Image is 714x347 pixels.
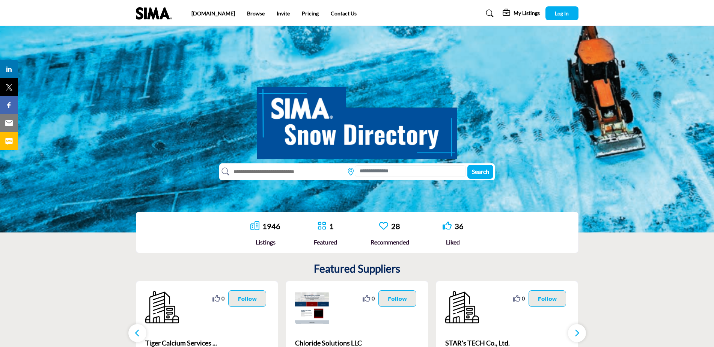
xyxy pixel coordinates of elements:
div: My Listings [503,9,540,18]
a: Contact Us [331,10,357,17]
a: 36 [455,222,464,231]
span: 0 [372,294,375,302]
a: Search [479,8,499,20]
img: SIMA Snow Directory [257,78,457,159]
i: Go to Liked [443,221,452,230]
img: Rectangle%203585.svg [341,166,345,177]
a: 28 [391,222,400,231]
p: Follow [238,294,257,303]
button: Log In [545,6,578,20]
a: [DOMAIN_NAME] [191,10,235,17]
h2: Featured Suppliers [314,263,400,275]
div: Featured [314,238,337,247]
p: Follow [538,294,557,303]
button: Follow [228,290,266,307]
div: Recommended [371,238,409,247]
button: Follow [378,290,416,307]
a: 1 [329,222,334,231]
a: Invite [277,10,290,17]
button: Search [467,165,493,179]
span: 0 [221,294,224,302]
a: Go to Recommended [379,221,388,231]
span: 0 [522,294,525,302]
p: Follow [388,294,407,303]
button: Follow [529,290,566,307]
a: 1946 [262,222,280,231]
img: Tiger Calcium Services Inc. [145,290,179,324]
a: Browse [247,10,265,17]
img: STAR's TECH Co., Ltd. [445,290,479,324]
div: Listings [250,238,280,247]
span: Log In [555,10,569,17]
img: Site Logo [136,7,176,20]
a: Go to Featured [317,221,326,231]
span: Search [472,168,489,175]
div: Liked [443,238,464,247]
h5: My Listings [514,10,540,17]
img: Chloride Solutions LLC [295,290,329,324]
a: Pricing [302,10,319,17]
